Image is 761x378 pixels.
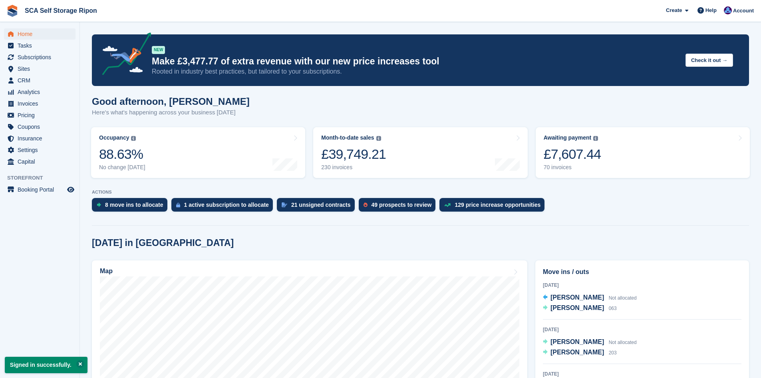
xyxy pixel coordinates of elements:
[321,164,386,171] div: 230 invoices
[176,202,180,208] img: active_subscription_to_allocate_icon-d502201f5373d7db506a760aba3b589e785aa758c864c3986d89f69b8ff3...
[4,40,76,51] a: menu
[66,185,76,194] a: Preview store
[18,184,66,195] span: Booking Portal
[4,184,76,195] a: menu
[4,28,76,40] a: menu
[184,202,269,208] div: 1 active subscription to allocate
[4,110,76,121] a: menu
[313,127,527,178] a: Month-to-date sales £39,749.21 230 invoices
[91,127,305,178] a: Occupancy 88.63% No change [DATE]
[131,136,136,141] img: icon-info-grey-7440780725fd019a000dd9b08b2336e03edf1995a4989e88bcd33f0948082b44.svg
[593,136,598,141] img: icon-info-grey-7440780725fd019a000dd9b08b2336e03edf1995a4989e88bcd33f0948082b44.svg
[18,63,66,74] span: Sites
[543,337,637,348] a: [PERSON_NAME] Not allocated
[92,96,250,107] h1: Good afternoon, [PERSON_NAME]
[685,54,733,67] button: Check it out →
[92,108,250,117] p: Here's what's happening across your business [DATE]
[171,198,277,216] a: 1 active subscription to allocate
[18,98,66,109] span: Invoices
[376,136,381,141] img: icon-info-grey-7440780725fd019a000dd9b08b2336e03edf1995a4989e88bcd33f0948082b44.svg
[18,28,66,40] span: Home
[550,304,604,311] span: [PERSON_NAME]
[543,282,741,289] div: [DATE]
[609,306,617,311] span: 063
[18,110,66,121] span: Pricing
[4,63,76,74] a: menu
[18,40,66,51] span: Tasks
[550,294,604,301] span: [PERSON_NAME]
[543,293,637,303] a: [PERSON_NAME] Not allocated
[97,202,101,207] img: move_ins_to_allocate_icon-fdf77a2bb77ea45bf5b3d319d69a93e2d87916cf1d5bf7949dd705db3b84f3ca.svg
[543,267,741,277] h2: Move ins / outs
[92,198,171,216] a: 8 move ins to allocate
[666,6,682,14] span: Create
[18,144,66,156] span: Settings
[4,86,76,98] a: menu
[544,164,601,171] div: 70 invoices
[543,370,741,378] div: [DATE]
[321,146,386,162] div: £39,749.21
[92,190,749,195] p: ACTIONS
[282,202,287,207] img: contract_signature_icon-13c848040528278c33f63329250d36e43548de30e8caae1d1a13099fd9432cc5.svg
[4,144,76,156] a: menu
[439,198,548,216] a: 129 price increase opportunities
[22,4,100,17] a: SCA Self Storage Ripon
[152,46,165,54] div: NEW
[291,202,351,208] div: 21 unsigned contracts
[7,174,79,182] span: Storefront
[550,338,604,345] span: [PERSON_NAME]
[544,134,592,141] div: Awaiting payment
[359,198,440,216] a: 49 prospects to review
[372,202,432,208] div: 49 prospects to review
[100,268,113,275] h2: Map
[536,127,750,178] a: Awaiting payment £7,607.44 70 invoices
[733,7,754,15] span: Account
[4,98,76,109] a: menu
[4,52,76,63] a: menu
[99,164,145,171] div: No change [DATE]
[455,202,540,208] div: 129 price increase opportunities
[18,156,66,167] span: Capital
[609,295,637,301] span: Not allocated
[724,6,732,14] img: Sarah Race
[444,203,451,207] img: price_increase_opportunities-93ffe204e8149a01c8c9dc8f82e8f89637d9d84a8eef4429ea346261dce0b2c0.svg
[321,134,374,141] div: Month-to-date sales
[18,75,66,86] span: CRM
[4,121,76,132] a: menu
[5,357,87,373] p: Signed in successfully.
[4,156,76,167] a: menu
[609,340,637,345] span: Not allocated
[609,350,617,356] span: 203
[95,32,151,78] img: price-adjustments-announcement-icon-8257ccfd72463d97f412b2fc003d46551f7dbcb40ab6d574587a9cd5c0d94...
[543,348,617,358] a: [PERSON_NAME] 203
[277,198,359,216] a: 21 unsigned contracts
[6,5,18,17] img: stora-icon-8386f47178a22dfd0bd8f6a31ec36ba5ce8667c1dd55bd0f319d3a0aa187defe.svg
[550,349,604,356] span: [PERSON_NAME]
[705,6,717,14] span: Help
[543,326,741,333] div: [DATE]
[105,202,163,208] div: 8 move ins to allocate
[92,238,234,248] h2: [DATE] in [GEOGRAPHIC_DATA]
[18,133,66,144] span: Insurance
[152,67,679,76] p: Rooted in industry best practices, but tailored to your subscriptions.
[364,202,368,207] img: prospect-51fa495bee0391a8d652442698ab0144808aea92771e9ea1ae160a38d050c398.svg
[544,146,601,162] div: £7,607.44
[18,121,66,132] span: Coupons
[152,56,679,67] p: Make £3,477.77 of extra revenue with our new price increases tool
[543,303,617,314] a: [PERSON_NAME] 063
[99,134,129,141] div: Occupancy
[99,146,145,162] div: 88.63%
[18,52,66,63] span: Subscriptions
[4,75,76,86] a: menu
[4,133,76,144] a: menu
[18,86,66,98] span: Analytics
